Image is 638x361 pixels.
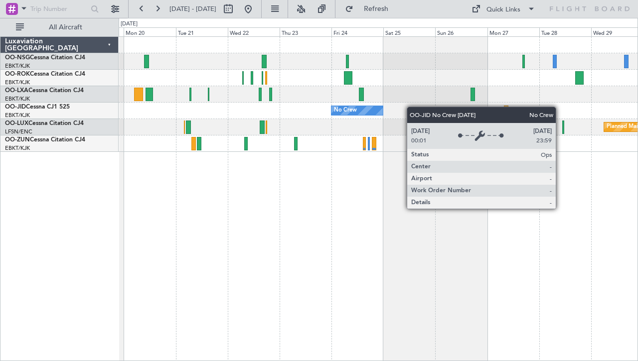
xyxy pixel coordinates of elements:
span: Refresh [355,5,397,12]
div: Thu 23 [280,27,331,36]
div: No Crew [334,103,357,118]
span: OO-LUX [5,120,28,126]
div: Sat 25 [383,27,435,36]
a: EBKT/KJK [5,62,30,70]
div: Sun 26 [435,27,487,36]
a: LFSN/ENC [5,128,32,135]
span: OO-ROK [5,71,30,77]
div: Tue 28 [539,27,591,36]
button: Quick Links [467,1,540,17]
span: All Aircraft [26,24,105,31]
div: [DATE] [121,20,138,28]
a: OO-ZUNCessna Citation CJ4 [5,137,85,143]
a: OO-JIDCessna CJ1 525 [5,104,70,110]
a: OO-LUXCessna Citation CJ4 [5,120,84,126]
span: OO-ZUN [5,137,30,143]
span: OO-NSG [5,55,30,61]
span: OO-LXA [5,88,28,94]
span: [DATE] - [DATE] [169,4,216,13]
button: All Aircraft [11,19,108,35]
a: OO-NSGCessna Citation CJ4 [5,55,85,61]
button: Refresh [340,1,400,17]
a: EBKT/KJK [5,79,30,86]
span: OO-JID [5,104,26,110]
div: Mon 20 [124,27,175,36]
div: Quick Links [486,5,520,15]
div: Planned Maint Kortrijk-[GEOGRAPHIC_DATA] [507,103,623,118]
div: Fri 24 [331,27,383,36]
a: EBKT/KJK [5,112,30,119]
a: OO-LXACessna Citation CJ4 [5,88,84,94]
a: EBKT/KJK [5,95,30,103]
div: Wed 22 [228,27,280,36]
a: EBKT/KJK [5,144,30,152]
a: OO-ROKCessna Citation CJ4 [5,71,85,77]
div: Mon 27 [487,27,539,36]
div: Tue 21 [176,27,228,36]
input: Trip Number [30,1,88,16]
